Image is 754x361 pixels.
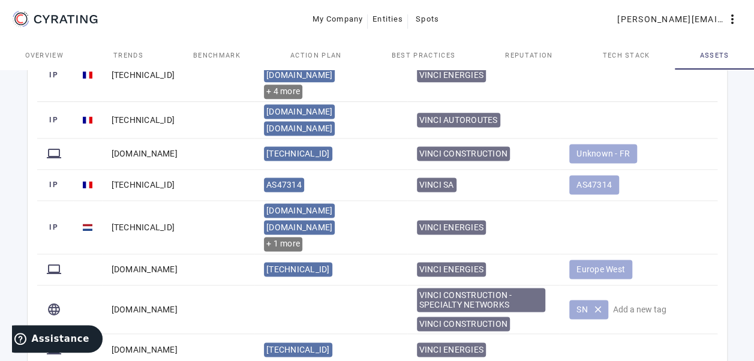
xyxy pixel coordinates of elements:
span: VINCI ENERGIES [419,222,484,232]
span: VINCI AUTOROUTES [419,115,498,125]
span: SN [576,303,588,315]
mat-cell: [TECHNICAL_ID] [102,201,255,254]
span: Reputation [505,52,552,59]
span: [DOMAIN_NAME] [266,206,332,215]
mat-cell: [DOMAIN_NAME] [102,139,255,170]
mat-cell: [TECHNICAL_ID] [102,102,255,139]
span: [TECHNICAL_ID] [266,264,330,274]
mat-cell: [DOMAIN_NAME] [102,254,255,285]
span: Trends [113,52,143,59]
span: Tech Stack [602,52,650,59]
span: AS47314 [576,179,612,191]
mat-cell: [TECHNICAL_ID] [102,49,255,102]
g: CYRATING [34,15,98,23]
mat-cell: [DOMAIN_NAME] [102,285,255,334]
span: Action Plan [290,52,342,59]
span: VINCI SA [419,180,454,189]
button: My Company [308,8,368,30]
span: My Company [313,10,364,29]
span: Best practices [392,52,455,59]
span: VINCI ENERGIES [419,345,484,354]
mat-icon: language [47,302,61,317]
button: Spots [408,8,446,30]
mat-chip-listbox: Tags [569,142,703,166]
mat-chip-listbox: Tags [569,173,703,197]
mat-icon: computer [47,262,61,276]
div: + 4 more [264,85,302,99]
span: [DOMAIN_NAME] [266,107,332,116]
span: Benchmark [193,52,241,59]
span: Assets [700,52,729,59]
span: IP [47,69,61,81]
span: [TECHNICAL_ID] [266,345,330,354]
span: Europe West [576,263,625,275]
span: [PERSON_NAME][EMAIL_ADDRESS][PERSON_NAME][DOMAIN_NAME] [617,10,725,29]
span: IP [47,221,61,233]
mat-chip-listbox: Tags [569,257,703,281]
button: Entities [368,8,408,30]
span: [TECHNICAL_ID] [266,149,330,158]
span: [DOMAIN_NAME] [266,124,332,133]
mat-icon: more_vert [725,12,740,26]
span: VINCI CONSTRUCTION [419,149,508,158]
span: [DOMAIN_NAME] [266,70,332,80]
span: IP [47,114,61,126]
mat-cell: [TECHNICAL_ID] [102,170,255,201]
span: Spots [416,10,439,29]
span: Unknown - FR [576,148,630,160]
span: VINCI ENERGIES [419,70,484,80]
button: [PERSON_NAME][EMAIL_ADDRESS][PERSON_NAME][DOMAIN_NAME] [612,8,744,30]
span: AS47314 [266,180,302,189]
span: Overview [25,52,64,59]
span: VINCI CONSTRUCTION - SPECIALTY NETWORKS [419,290,543,309]
span: Entities [373,10,403,29]
div: + 1 more [264,237,302,251]
span: IP [47,179,61,191]
span: VINCI CONSTRUCTION [419,319,508,329]
span: VINCI ENERGIES [419,264,484,274]
span: [DOMAIN_NAME] [266,222,332,232]
mat-icon: computer [47,146,61,161]
iframe: Ouvre un widget dans lequel vous pouvez trouver plus d’informations [12,325,103,355]
input: Add a new tag [613,301,703,318]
